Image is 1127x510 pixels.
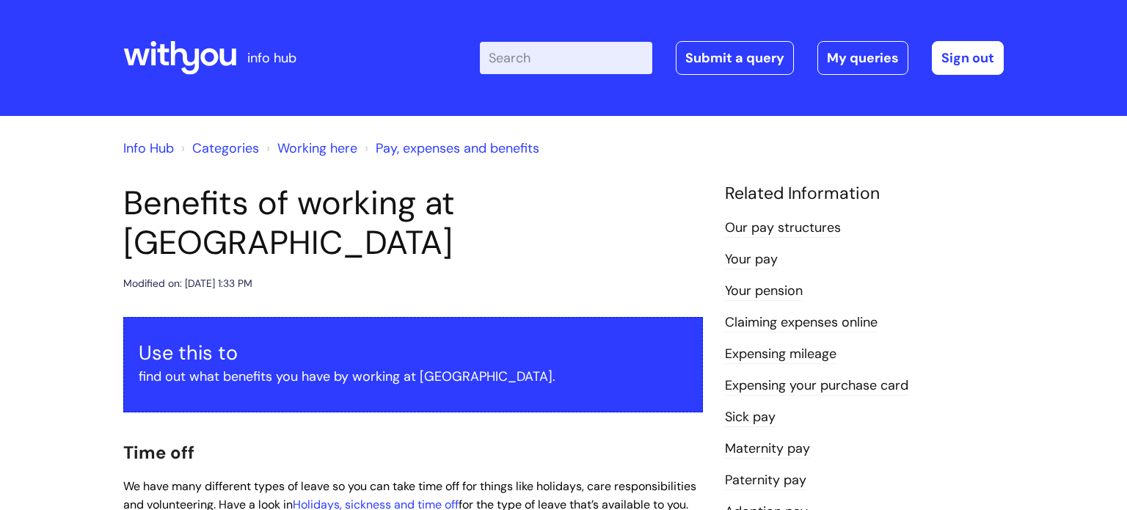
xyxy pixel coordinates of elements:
[725,440,810,459] a: Maternity pay
[932,41,1004,75] a: Sign out
[725,219,841,238] a: Our pay structures
[480,41,1004,75] div: | -
[725,282,803,301] a: Your pension
[480,42,652,74] input: Search
[676,41,794,75] a: Submit a query
[123,441,194,464] span: Time off
[361,136,539,160] li: Pay, expenses and benefits
[123,183,703,263] h1: Benefits of working at [GEOGRAPHIC_DATA]
[192,139,259,157] a: Categories
[123,274,252,293] div: Modified on: [DATE] 1:33 PM
[817,41,908,75] a: My queries
[725,250,778,269] a: Your pay
[139,365,687,388] p: find out what benefits you have by working at [GEOGRAPHIC_DATA].
[725,376,908,396] a: Expensing your purchase card
[277,139,357,157] a: Working here
[725,408,776,427] a: Sick pay
[263,136,357,160] li: Working here
[725,183,1004,204] h4: Related Information
[725,313,878,332] a: Claiming expenses online
[178,136,259,160] li: Solution home
[123,139,174,157] a: Info Hub
[247,46,296,70] p: info hub
[139,341,687,365] h3: Use this to
[725,471,806,490] a: Paternity pay
[376,139,539,157] a: Pay, expenses and benefits
[725,345,836,364] a: Expensing mileage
